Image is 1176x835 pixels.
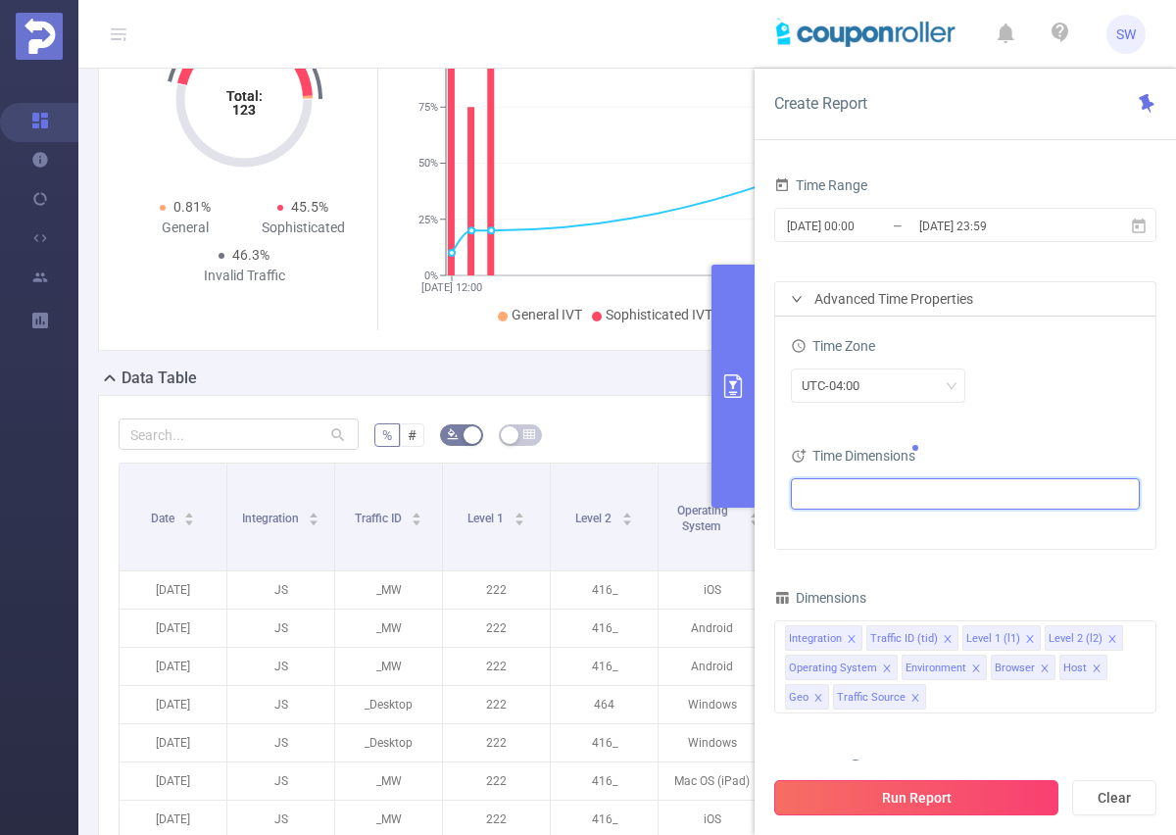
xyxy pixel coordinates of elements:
[785,625,862,651] li: Integration
[789,685,808,711] div: Geo
[308,510,319,521] div: Sort
[1059,655,1107,680] li: Host
[910,693,920,705] i: icon: close
[309,517,319,523] i: icon: caret-down
[774,780,1058,815] button: Run Report
[621,510,632,516] i: icon: caret-up
[443,686,550,723] p: 222
[991,655,1055,680] li: Browser
[551,724,658,761] p: 416_
[424,270,438,282] tspan: 0%
[514,510,524,516] i: icon: caret-up
[126,218,244,238] div: General
[606,307,712,322] span: Sophisticated IVT
[621,510,633,521] div: Sort
[750,510,760,516] i: icon: caret-up
[408,427,416,443] span: #
[120,610,226,647] p: [DATE]
[1072,780,1156,815] button: Clear
[659,648,765,685] p: Android
[1116,15,1136,54] span: SW
[232,247,269,263] span: 46.3%
[1063,656,1087,681] div: Host
[813,693,823,705] i: icon: close
[291,199,328,215] span: 45.5%
[966,626,1020,652] div: Level 1 (l1)
[227,648,334,685] p: JS
[870,626,938,652] div: Traffic ID (tid)
[1107,634,1117,646] i: icon: close
[418,158,438,171] tspan: 50%
[774,177,867,193] span: Time Range
[184,517,195,523] i: icon: caret-down
[120,648,226,685] p: [DATE]
[382,427,392,443] span: %
[659,724,765,761] p: Windows
[802,369,873,402] div: UTC-04:00
[514,517,524,523] i: icon: caret-down
[791,338,875,354] span: Time Zone
[749,510,760,521] div: Sort
[1040,663,1050,675] i: icon: close
[659,762,765,800] p: Mac OS (iPad)
[514,510,525,521] div: Sort
[309,510,319,516] i: icon: caret-up
[355,512,405,525] span: Traffic ID
[227,686,334,723] p: JS
[775,282,1155,316] div: icon: rightAdvanced Time Properties
[789,656,877,681] div: Operating System
[1045,625,1123,651] li: Level 2 (l2)
[791,448,915,464] span: Time Dimensions
[847,634,857,646] i: icon: close
[335,571,442,609] p: _MW
[1092,663,1102,675] i: icon: close
[447,428,459,440] i: icon: bg-colors
[335,724,442,761] p: _Desktop
[1025,634,1035,646] i: icon: close
[227,762,334,800] p: JS
[943,634,953,646] i: icon: close
[335,648,442,685] p: _MW
[119,418,359,450] input: Search...
[443,610,550,647] p: 222
[774,759,841,774] span: Metrics
[659,610,765,647] p: Android
[120,724,226,761] p: [DATE]
[917,213,1076,239] input: End date
[443,571,550,609] p: 222
[523,428,535,440] i: icon: table
[1049,626,1102,652] div: Level 2 (l2)
[621,517,632,523] i: icon: caret-down
[837,685,906,711] div: Traffic Source
[412,510,422,516] i: icon: caret-up
[443,724,550,761] p: 222
[774,590,866,606] span: Dimensions
[183,510,195,521] div: Sort
[849,760,862,773] i: icon: info-circle
[551,762,658,800] p: 416_
[551,648,658,685] p: 416_
[797,482,800,506] input: filter select
[866,625,958,651] li: Traffic ID (tid)
[789,626,842,652] div: Integration
[946,380,957,394] i: icon: down
[791,293,803,305] i: icon: right
[151,512,177,525] span: Date
[551,571,658,609] p: 416_
[335,762,442,800] p: _MW
[120,762,226,800] p: [DATE]
[785,655,898,680] li: Operating System
[120,571,226,609] p: [DATE]
[418,214,438,226] tspan: 25%
[244,218,362,238] div: Sophisticated
[226,88,263,104] tspan: Total:
[659,686,765,723] p: Windows
[551,610,658,647] p: 416_
[551,686,658,723] p: 464
[750,517,760,523] i: icon: caret-down
[122,367,197,390] h2: Data Table
[232,102,256,118] tspan: 123
[677,504,728,533] span: Operating System
[785,684,829,710] li: Geo
[412,517,422,523] i: icon: caret-down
